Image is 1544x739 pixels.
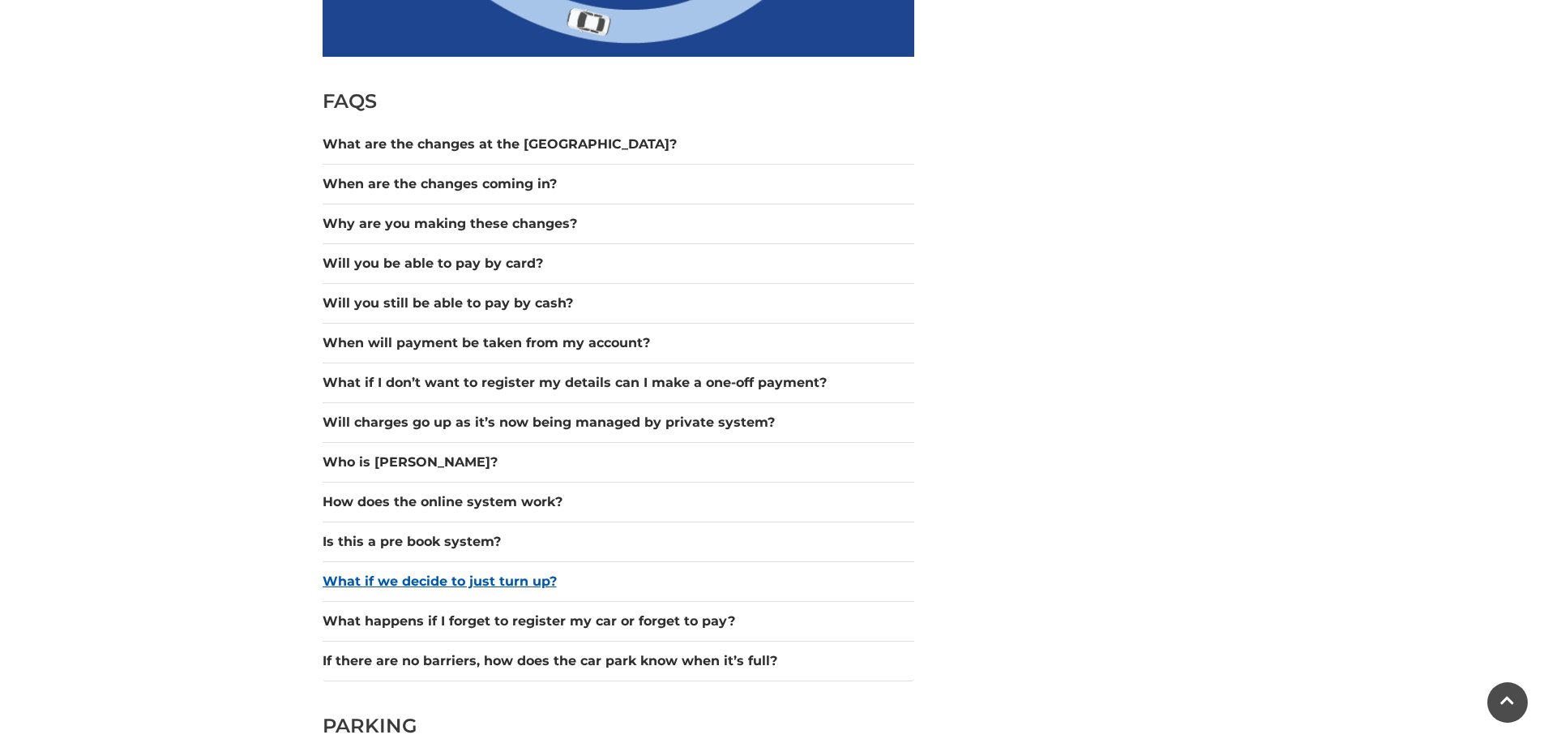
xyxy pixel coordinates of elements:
button: If there are no barriers, how does the car park know when it’s full? [323,651,914,671]
button: What if we decide to just turn up? [323,572,914,591]
button: What if I don’t want to register my details can I make a one-off payment? [323,373,914,393]
button: How does the online system work? [323,492,914,512]
button: Will you be able to pay by card? [323,254,914,273]
span: PARKING [323,714,417,737]
button: Who is [PERSON_NAME]? [323,453,914,472]
button: Will you still be able to pay by cash? [323,294,914,313]
button: When will payment be taken from my account? [323,333,914,353]
button: Will charges go up as it’s now being managed by private system? [323,413,914,432]
span: FAQS [323,89,378,113]
button: When are the changes coming in? [323,174,914,194]
button: Why are you making these changes? [323,214,914,234]
button: Is this a pre book system? [323,532,914,552]
button: What happens if I forget to register my car or forget to pay? [323,612,914,631]
button: What are the changes at the [GEOGRAPHIC_DATA]? [323,135,914,154]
